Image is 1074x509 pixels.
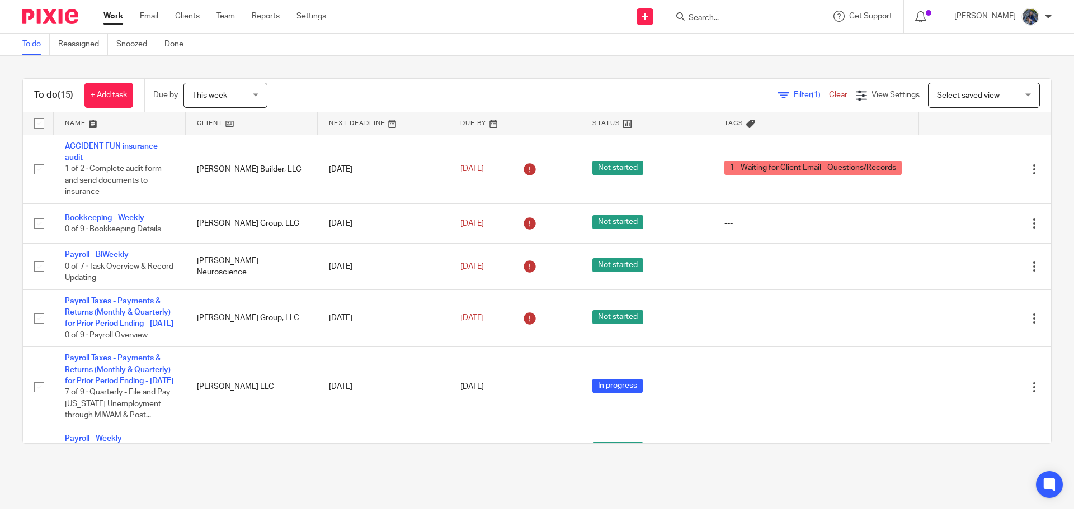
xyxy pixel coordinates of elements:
div: --- [724,312,908,324]
td: [PERSON_NAME] Group, LLC [186,203,318,243]
a: Bookkeeping - Weekly [65,214,144,222]
a: Reports [252,11,280,22]
h1: To do [34,89,73,101]
span: Not started [592,161,643,175]
td: [DATE] [318,427,450,473]
td: [PERSON_NAME] LLC [186,347,318,427]
span: Not started [592,442,643,456]
td: [PERSON_NAME] Builder, LLC [186,135,318,203]
a: ACCIDENT FUN insurance audit [65,142,158,161]
td: [PERSON_NAME] Neuroscience [186,244,318,289]
span: View Settings [872,91,920,99]
a: Payroll Taxes - Payments & Returns (Monthly & Quarterly) for Prior Period Ending - [DATE] [65,297,173,328]
span: 0 of 9 · Bookkeeping Details [65,225,161,233]
span: 0 of 7 · Task Overview & Record Updating [65,263,173,282]
span: Not started [592,215,643,229]
p: [PERSON_NAME] [954,11,1016,22]
span: [DATE] [460,314,484,322]
a: To do [22,34,50,55]
span: Filter [794,91,829,99]
img: Pixie [22,9,78,24]
span: (1) [812,91,821,99]
a: Clients [175,11,200,22]
span: Get Support [849,12,892,20]
a: Settings [296,11,326,22]
a: Snoozed [116,34,156,55]
a: Payroll - Weekly [65,435,122,443]
div: --- [724,381,908,392]
td: Outscape, LLC [186,427,318,473]
td: [PERSON_NAME] Group, LLC [186,289,318,347]
img: 20210918_184149%20(2).jpg [1021,8,1039,26]
span: Not started [592,258,643,272]
a: Reassigned [58,34,108,55]
a: Done [164,34,192,55]
a: Payroll Taxes - Payments & Returns (Monthly & Quarterly) for Prior Period Ending - [DATE] [65,354,173,385]
td: [DATE] [318,203,450,243]
td: [DATE] [318,135,450,203]
span: [DATE] [460,165,484,173]
div: --- [724,218,908,229]
span: [DATE] [460,263,484,270]
a: Clear [829,91,847,99]
span: Tags [724,120,743,126]
span: In progress [592,379,643,393]
td: [DATE] [318,289,450,347]
span: 1 - Waiting for Client Email - Questions/Records [724,161,902,175]
p: Due by [153,89,178,101]
a: Email [140,11,158,22]
td: [DATE] [318,347,450,427]
a: + Add task [84,83,133,108]
span: Select saved view [937,92,1000,99]
span: [DATE] [460,383,484,391]
a: Work [103,11,123,22]
span: (15) [58,91,73,99]
span: This week [192,92,227,99]
a: Team [216,11,235,22]
span: 7 of 9 · Quarterly - File and Pay [US_STATE] Unemployment through MIWAM & Post... [65,388,170,419]
span: Not started [592,310,643,324]
a: Payroll - BiWeekly [65,251,129,259]
td: [DATE] [318,244,450,289]
span: 0 of 9 · Payroll Overview [65,331,148,339]
span: [DATE] [460,220,484,227]
span: 1 of 2 · Complete audit form and send documents to insurance [65,165,162,196]
input: Search [687,13,788,23]
div: --- [724,261,908,272]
